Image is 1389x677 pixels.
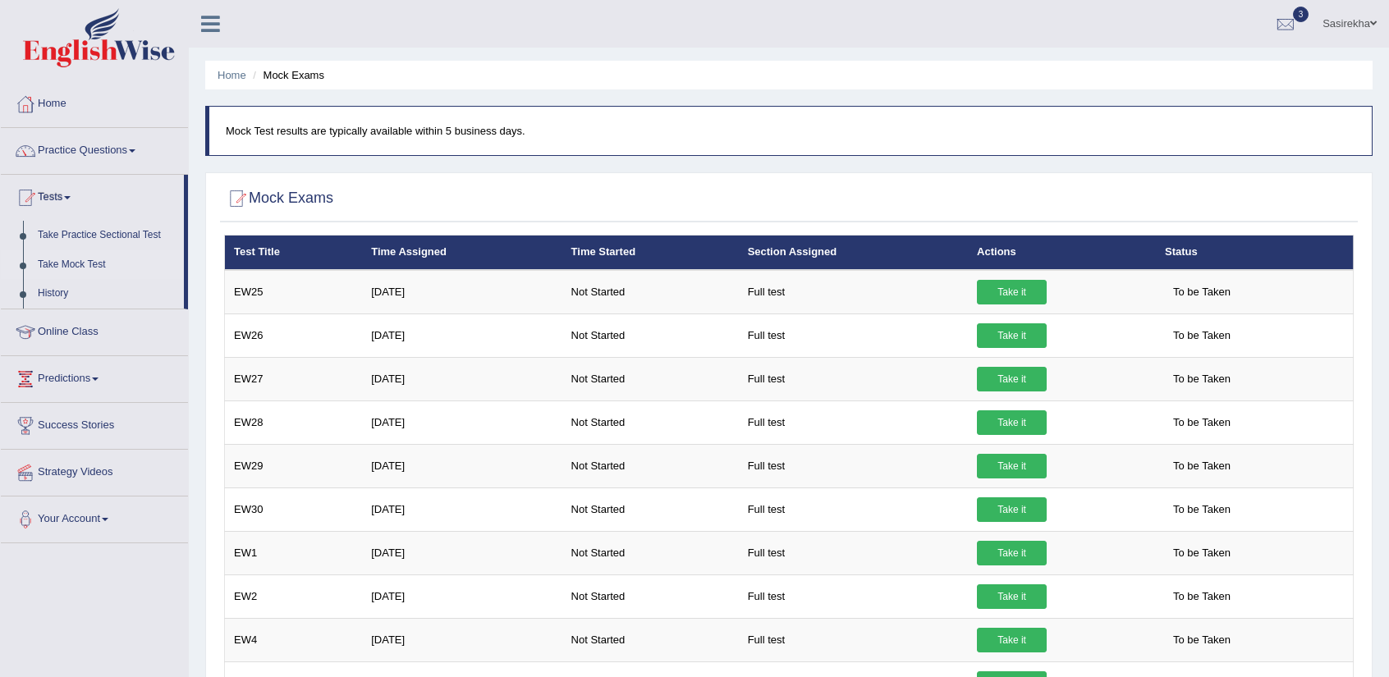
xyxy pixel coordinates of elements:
th: Time Started [562,236,739,270]
a: Strategy Videos [1,450,188,491]
p: Mock Test results are typically available within 5 business days. [226,123,1355,139]
span: To be Taken [1165,410,1239,435]
td: Not Started [562,618,739,661]
td: EW2 [225,574,363,618]
li: Mock Exams [249,67,324,83]
td: EW28 [225,400,363,444]
a: Predictions [1,356,188,397]
a: Take Mock Test [30,250,184,280]
td: Not Started [562,357,739,400]
a: Take it [977,367,1047,391]
a: Your Account [1,496,188,537]
span: To be Taken [1165,628,1239,652]
a: Home [1,81,188,122]
td: [DATE] [362,574,562,618]
td: [DATE] [362,400,562,444]
span: To be Taken [1165,323,1239,348]
th: Status [1156,236,1353,270]
td: Not Started [562,531,739,574]
td: [DATE] [362,487,562,531]
td: Full test [739,531,968,574]
h2: Mock Exams [224,186,333,211]
td: Not Started [562,574,739,618]
td: [DATE] [362,444,562,487]
td: [DATE] [362,357,562,400]
td: EW30 [225,487,363,531]
td: Full test [739,574,968,618]
td: Full test [739,313,968,357]
td: EW1 [225,531,363,574]
a: Take it [977,410,1047,435]
td: Full test [739,400,968,444]
td: Not Started [562,487,739,531]
a: Take it [977,280,1047,304]
td: [DATE] [362,531,562,574]
a: Take it [977,497,1047,522]
span: 3 [1293,7,1309,22]
span: To be Taken [1165,497,1239,522]
td: Full test [739,618,968,661]
td: EW27 [225,357,363,400]
a: Online Class [1,309,188,350]
a: Tests [1,175,184,216]
a: Take it [977,454,1047,478]
a: Home [218,69,246,81]
th: Time Assigned [362,236,562,270]
a: Take it [977,541,1047,565]
td: Not Started [562,400,739,444]
a: Take Practice Sectional Test [30,221,184,250]
td: EW25 [225,270,363,314]
span: To be Taken [1165,584,1239,609]
th: Actions [968,236,1156,270]
span: To be Taken [1165,367,1239,391]
td: [DATE] [362,618,562,661]
a: Take it [977,628,1047,652]
a: Take it [977,323,1047,348]
span: To be Taken [1165,541,1239,565]
td: Full test [739,357,968,400]
a: History [30,279,184,309]
td: Full test [739,270,968,314]
th: Test Title [225,236,363,270]
td: Not Started [562,444,739,487]
th: Section Assigned [739,236,968,270]
td: [DATE] [362,313,562,357]
td: EW29 [225,444,363,487]
td: Full test [739,487,968,531]
td: Not Started [562,313,739,357]
span: To be Taken [1165,280,1239,304]
span: To be Taken [1165,454,1239,478]
td: EW26 [225,313,363,357]
a: Take it [977,584,1047,609]
td: EW4 [225,618,363,661]
a: Success Stories [1,403,188,444]
a: Practice Questions [1,128,188,169]
td: Not Started [562,270,739,314]
td: Full test [739,444,968,487]
td: [DATE] [362,270,562,314]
